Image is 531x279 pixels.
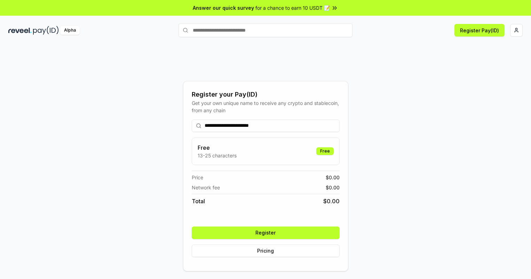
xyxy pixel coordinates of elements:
[192,99,340,114] div: Get your own unique name to receive any crypto and stablecoin, from any chain
[192,90,340,99] div: Register your Pay(ID)
[33,26,59,35] img: pay_id
[326,184,340,191] span: $ 0.00
[8,26,32,35] img: reveel_dark
[316,147,334,155] div: Free
[60,26,80,35] div: Alpha
[323,197,340,205] span: $ 0.00
[198,152,237,159] p: 13-25 characters
[192,245,340,257] button: Pricing
[192,227,340,239] button: Register
[193,4,254,11] span: Answer our quick survey
[255,4,330,11] span: for a chance to earn 10 USDT 📝
[326,174,340,181] span: $ 0.00
[192,174,203,181] span: Price
[192,197,205,205] span: Total
[454,24,505,36] button: Register Pay(ID)
[192,184,220,191] span: Network fee
[198,143,237,152] h3: Free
